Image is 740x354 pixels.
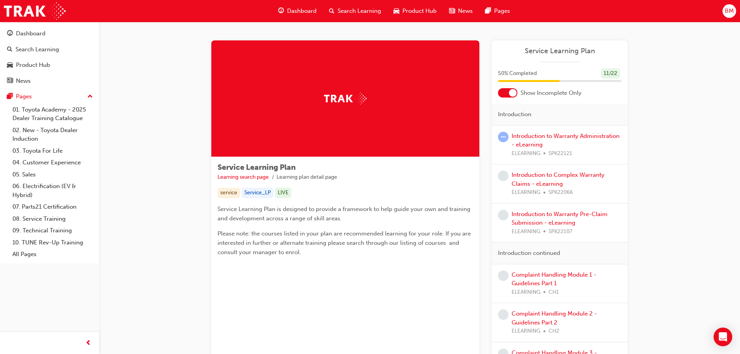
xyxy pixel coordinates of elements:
span: Product Hub [402,7,437,16]
div: Service_LP [242,188,273,198]
span: guage-icon [278,6,284,16]
a: news-iconNews [443,3,479,19]
a: search-iconSearch Learning [323,3,387,19]
span: News [458,7,473,16]
a: 06. Electrification (EV & Hybrid) [9,180,96,201]
a: 07. Parts21 Certification [9,201,96,213]
button: Pages [3,89,96,104]
a: 08. Service Training [9,213,96,225]
span: BM [725,7,734,16]
span: SPK22121 [548,149,572,158]
div: Open Intercom Messenger [714,328,732,346]
span: Search Learning [338,7,381,16]
a: Dashboard [3,26,96,41]
div: Pages [16,92,32,101]
span: Dashboard [287,7,317,16]
a: News [3,74,96,88]
span: pages-icon [485,6,491,16]
div: LIVE [275,188,291,198]
a: Introduction to Complex Warranty Claims - eLearning [512,171,604,187]
span: 50 % Completed [498,69,537,78]
a: Introduction to Warranty Pre-Claim Submission - eLearning [512,211,608,227]
span: learningRecordVerb_NONE-icon [498,171,508,181]
li: Learning plan detail page [277,173,337,182]
span: Service Learning Plan [218,163,296,172]
a: Introduction to Warranty Administration - eLearning [512,133,620,148]
span: guage-icon [7,30,13,37]
a: Learning search page [218,174,269,180]
div: Product Hub [16,61,50,70]
a: 05. Sales [9,169,96,181]
span: pages-icon [7,93,13,100]
span: search-icon [7,46,12,53]
div: Dashboard [16,29,45,38]
a: car-iconProduct Hub [387,3,443,19]
a: Service Learning Plan [498,47,622,56]
span: ELEARNING [512,327,540,336]
span: Pages [494,7,510,16]
a: guage-iconDashboard [272,3,323,19]
span: Introduction continued [498,249,560,258]
span: car-icon [394,6,399,16]
span: search-icon [329,6,334,16]
div: News [16,77,31,85]
img: Trak [324,92,367,105]
span: car-icon [7,62,13,69]
a: All Pages [9,248,96,260]
span: Please note: the courses listed in your plan are recommended learning for your role. If you are i... [218,230,472,256]
a: Complaint Handling Module 2 - Guidelines Part 2 [512,310,597,326]
span: news-icon [7,78,13,85]
a: 03. Toyota For Life [9,145,96,157]
a: 04. Customer Experience [9,157,96,169]
a: 10. TUNE Rev-Up Training [9,237,96,249]
a: 01. Toyota Academy - 2025 Dealer Training Catalogue [9,104,96,124]
div: 11 / 22 [601,68,620,79]
span: Show Incomplete Only [521,89,582,98]
a: Complaint Handling Module 1 - Guidelines Part 1 [512,271,596,287]
span: learningRecordVerb_NONE-icon [498,270,508,281]
button: DashboardSearch LearningProduct HubNews [3,25,96,89]
span: SPK22066 [548,188,573,197]
span: up-icon [87,92,93,102]
a: Search Learning [3,42,96,57]
a: pages-iconPages [479,3,516,19]
a: 02. New - Toyota Dealer Induction [9,124,96,145]
span: news-icon [449,6,455,16]
a: 09. Technical Training [9,225,96,237]
span: ELEARNING [512,149,540,158]
span: learningRecordVerb_NONE-icon [498,309,508,320]
button: BM [723,4,736,18]
a: Product Hub [3,58,96,72]
span: learningRecordVerb_ATTEMPT-icon [498,132,508,142]
span: ELEARNING [512,188,540,197]
span: Introduction [498,110,531,119]
span: ELEARNING [512,227,540,236]
div: Search Learning [16,45,59,54]
span: learningRecordVerb_NONE-icon [498,210,508,220]
span: Service Learning Plan is designed to provide a framework to help guide your own and training and ... [218,206,472,222]
span: CH2 [548,327,559,336]
img: Trak [4,2,66,20]
span: prev-icon [85,338,91,348]
span: CH1 [548,288,559,297]
div: service [218,188,240,198]
span: ELEARNING [512,288,540,297]
span: SPK22107 [548,227,572,236]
